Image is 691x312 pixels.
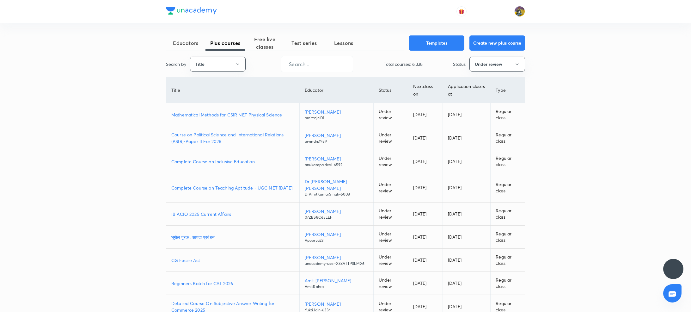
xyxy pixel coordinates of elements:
[166,78,299,103] th: Title
[305,261,368,266] p: unacademy-user-X3ZATTPSLMX6
[408,249,443,272] td: [DATE]
[491,173,525,203] td: Regular class
[171,111,294,118] a: Mathematical Methods for CSIR NET Physical Science
[408,126,443,150] td: [DATE]
[469,35,525,51] button: Create new plus course
[305,284,368,290] p: AmitRohra
[305,231,368,243] a: [PERSON_NAME]Apoorva23
[171,131,294,145] a: Course on Political Science and International Relations (PSIR)-Paper II For 2026
[408,272,443,295] td: [DATE]
[443,272,491,295] td: [DATE]
[408,78,443,103] th: Next class on
[443,103,491,126] td: [DATE]
[408,203,443,226] td: [DATE]
[408,150,443,173] td: [DATE]
[305,238,368,243] p: Apoorva23
[491,226,525,249] td: Regular class
[171,257,294,264] a: CG Excise Act
[443,126,491,150] td: [DATE]
[373,203,408,226] td: Under review
[305,254,368,266] a: [PERSON_NAME]unacademy-user-X3ZATTPSLMX6
[305,132,368,139] p: [PERSON_NAME]
[299,78,373,103] th: Educator
[324,39,364,47] span: Lessons
[408,103,443,126] td: [DATE]
[443,173,491,203] td: [DATE]
[205,39,245,47] span: Plus courses
[171,184,294,191] a: Complete Course on Teaching Aptitude - UGC NET [DATE]
[459,9,464,14] img: avatar
[305,178,368,197] a: Dr [PERSON_NAME] [PERSON_NAME]DrAmitKumarSingh-5008
[373,173,408,203] td: Under review
[456,6,467,16] button: avatar
[373,226,408,249] td: Under review
[305,109,368,115] p: [PERSON_NAME]
[305,155,368,168] a: [PERSON_NAME]anukampa.devi-6592
[453,61,466,67] p: Status
[491,249,525,272] td: Regular class
[443,78,491,103] th: Application closes at
[305,208,368,215] p: [PERSON_NAME]
[305,254,368,261] p: [PERSON_NAME]
[166,7,217,16] a: Company Logo
[491,203,525,226] td: Regular class
[305,178,368,191] p: Dr [PERSON_NAME] [PERSON_NAME]
[190,57,246,72] button: Title
[166,7,217,15] img: Company Logo
[373,103,408,126] td: Under review
[373,78,408,103] th: Status
[305,115,368,121] p: amitrnjn101
[409,35,464,51] button: Templates
[384,61,423,67] p: Total courses: 6,338
[491,126,525,150] td: Regular class
[305,208,368,220] a: [PERSON_NAME]07ZBS8C65LEF
[408,173,443,203] td: [DATE]
[281,56,353,72] input: Search...
[373,126,408,150] td: Under review
[373,272,408,295] td: Under review
[171,234,294,240] a: भूगोल पूरक : आपदा प्रबंधन
[443,203,491,226] td: [DATE]
[514,6,525,17] img: sajan k
[171,211,294,217] a: IB ACIO 2025 Current Affairs
[305,109,368,121] a: [PERSON_NAME]amitrnjn101
[171,158,294,165] a: Complete Course on Inclusive Education
[305,215,368,220] p: 07ZBS8C65LEF
[443,249,491,272] td: [DATE]
[245,35,284,51] span: Free live classes
[166,61,186,67] p: Search by
[469,57,525,72] button: Under review
[373,150,408,173] td: Under review
[171,280,294,287] a: Beginners Batch for CAT 2026
[305,132,368,144] a: [PERSON_NAME]arvindrp1989
[305,162,368,168] p: anukampa.devi-6592
[373,249,408,272] td: Under review
[491,103,525,126] td: Regular class
[491,150,525,173] td: Regular class
[305,191,368,197] p: DrAmitKumarSingh-5008
[305,277,368,290] a: Amit [PERSON_NAME]AmitRohra
[443,150,491,173] td: [DATE]
[166,39,205,47] span: Educators
[284,39,324,47] span: Test series
[443,226,491,249] td: [DATE]
[305,155,368,162] p: [PERSON_NAME]
[670,265,677,273] img: ttu
[305,231,368,238] p: [PERSON_NAME]
[408,226,443,249] td: [DATE]
[491,78,525,103] th: Type
[305,139,368,144] p: arvindrp1989
[305,301,368,307] p: [PERSON_NAME]
[491,272,525,295] td: Regular class
[305,277,368,284] p: Amit [PERSON_NAME]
